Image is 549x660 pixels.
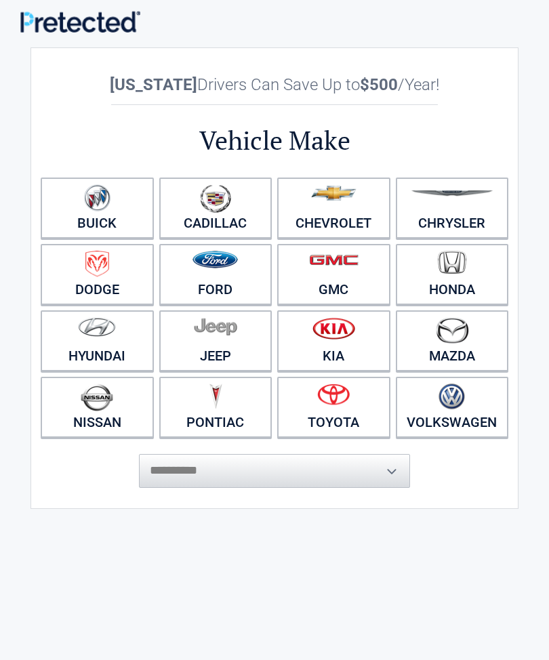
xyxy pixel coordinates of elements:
[312,317,355,339] img: kia
[396,244,509,305] a: Honda
[396,310,509,371] a: Mazda
[41,178,154,239] a: Buick
[159,310,272,371] a: Jeep
[85,251,109,277] img: dodge
[311,186,357,201] img: chevrolet
[209,384,222,409] img: pontiac
[159,178,272,239] a: Cadillac
[277,377,390,438] a: Toyota
[192,251,238,268] img: ford
[360,75,398,94] b: $500
[396,377,509,438] a: Volkswagen
[411,190,493,197] img: chrysler
[438,251,466,274] img: honda
[20,11,140,33] img: Main Logo
[84,184,110,211] img: buick
[38,123,511,158] h2: Vehicle Make
[396,178,509,239] a: Chrysler
[159,377,272,438] a: Pontiac
[317,384,350,405] img: toyota
[110,75,197,94] b: [US_STATE]
[38,75,511,94] h2: Drivers Can Save Up to /Year
[277,310,390,371] a: Kia
[78,317,116,337] img: hyundai
[200,184,231,213] img: cadillac
[277,244,390,305] a: GMC
[41,244,154,305] a: Dodge
[41,377,154,438] a: Nissan
[277,178,390,239] a: Chevrolet
[194,317,237,336] img: jeep
[435,317,469,344] img: mazda
[309,254,359,266] img: gmc
[81,384,113,411] img: nissan
[439,384,465,410] img: volkswagen
[159,244,272,305] a: Ford
[41,310,154,371] a: Hyundai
